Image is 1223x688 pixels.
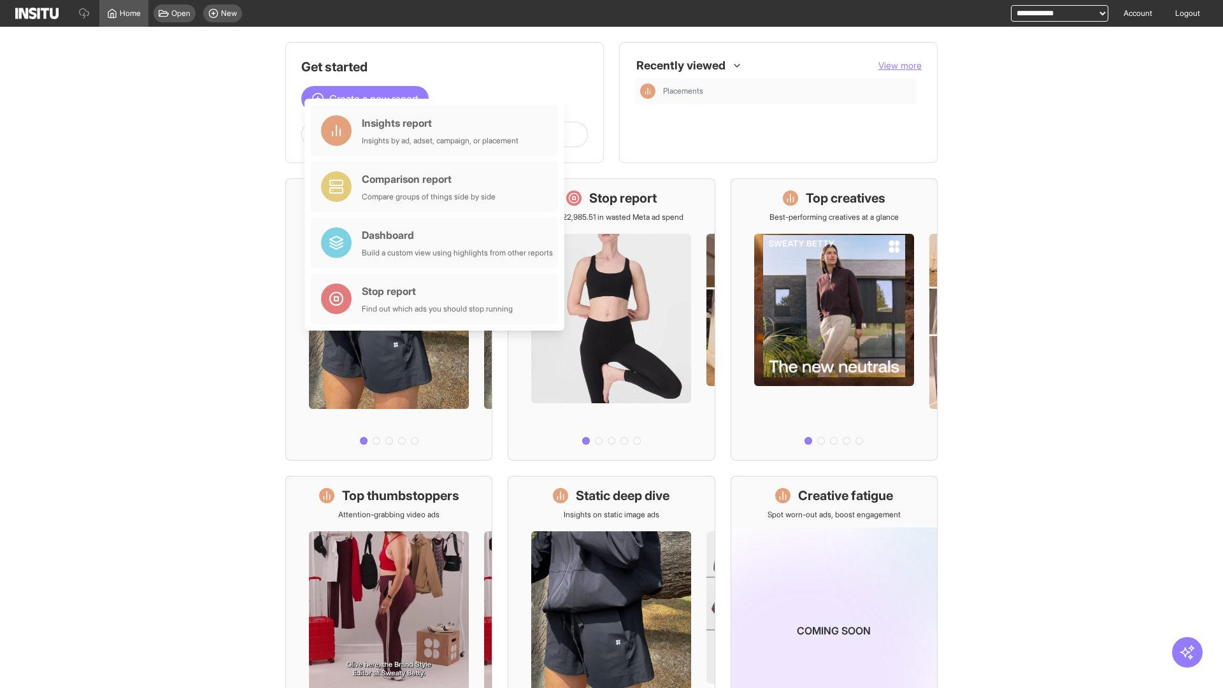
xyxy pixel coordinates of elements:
[362,171,496,187] div: Comparison report
[362,115,519,131] div: Insights report
[362,248,553,258] div: Build a custom view using highlights from other reports
[731,178,938,461] a: Top creativesBest-performing creatives at a glance
[301,58,588,76] h1: Get started
[878,59,922,72] button: View more
[806,189,885,207] h1: Top creatives
[508,178,715,461] a: Stop reportSave £22,985.51 in wasted Meta ad spend
[362,304,513,314] div: Find out which ads you should stop running
[362,283,513,299] div: Stop report
[576,487,669,505] h1: Static deep dive
[221,8,237,18] span: New
[878,60,922,71] span: View more
[342,487,459,505] h1: Top thumbstoppers
[120,8,141,18] span: Home
[640,83,655,99] div: Insights
[362,136,519,146] div: Insights by ad, adset, campaign, or placement
[329,91,418,106] span: Create a new report
[362,227,553,243] div: Dashboard
[769,212,899,222] p: Best-performing creatives at a glance
[663,86,912,96] span: Placements
[564,510,659,520] p: Insights on static image ads
[301,86,429,111] button: Create a new report
[663,86,703,96] span: Placements
[338,510,440,520] p: Attention-grabbing video ads
[589,189,657,207] h1: Stop report
[285,178,492,461] a: What's live nowSee all active ads instantly
[362,192,496,202] div: Compare groups of things side by side
[540,212,683,222] p: Save £22,985.51 in wasted Meta ad spend
[15,8,59,19] img: Logo
[171,8,190,18] span: Open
